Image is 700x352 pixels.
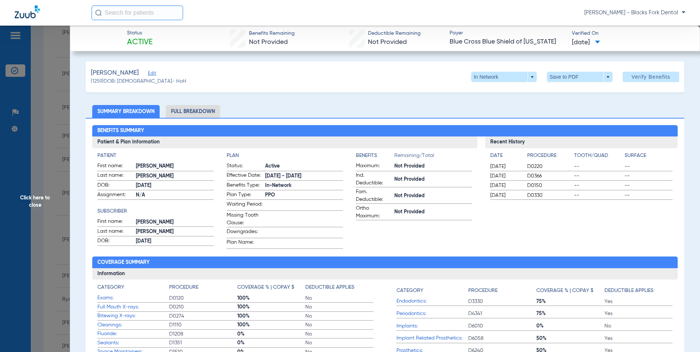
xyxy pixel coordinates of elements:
h4: Surface [625,152,673,160]
span: [DATE] [490,182,521,189]
span: Periodontics: [396,310,468,318]
span: 0% [536,322,604,330]
span: First name: [97,218,133,226]
span: (1259) DOB: [DEMOGRAPHIC_DATA] - HoH [91,78,186,85]
span: Bitewing X-rays: [97,312,169,320]
span: Fluoride: [97,330,169,338]
span: 75% [536,298,604,305]
span: [PERSON_NAME] [91,68,139,78]
span: Payer [450,29,566,37]
span: D4341 [468,310,536,317]
span: [DATE] [490,192,521,199]
span: 75% [536,310,604,317]
span: Active [127,37,153,48]
span: [DATE] - [DATE] [265,172,343,180]
iframe: Chat Widget [663,317,700,352]
span: No [305,321,373,329]
h3: Information [92,268,678,280]
h4: Plan [227,152,343,160]
h2: Coverage Summary [92,256,678,268]
span: Yes [604,310,673,317]
span: Effective Date: [227,172,262,180]
span: Endodontics: [396,297,468,305]
span: Not Provided [249,39,288,45]
span: -- [574,163,622,170]
span: [PERSON_NAME] [136,228,214,236]
h4: Category [396,287,423,295]
app-breakdown-title: Category [97,284,169,294]
span: 0% [237,339,305,347]
span: No [305,312,373,320]
span: D0330 [527,192,571,199]
span: D3330 [468,298,536,305]
span: Not Provided [394,162,472,170]
span: -- [625,192,673,199]
span: [PERSON_NAME] - Blacks Fork Dental [584,9,685,16]
span: Not Provided [368,39,407,45]
li: Summary Breakdown [92,105,160,118]
span: D0366 [527,172,571,180]
span: Verified On [572,30,688,37]
span: 100% [237,312,305,320]
span: [DATE] [490,172,521,180]
span: Edit [148,71,154,78]
h4: Procedure [169,284,198,291]
button: Verify Benefits [623,72,679,82]
span: [DATE] [572,38,600,47]
app-breakdown-title: Patient [97,152,214,160]
h4: Deductible Applies [305,284,354,291]
span: No [305,339,373,347]
span: -- [574,192,622,199]
h4: Procedure [527,152,571,160]
h4: Deductible Applies [604,287,654,295]
span: Cleanings: [97,321,169,329]
img: Search Icon [95,10,102,16]
span: Missing Tooth Clause: [227,211,262,227]
span: [PERSON_NAME] [136,172,214,180]
span: 0% [237,330,305,338]
span: D1351 [169,339,237,347]
app-breakdown-title: Deductible Applies [604,284,673,297]
app-breakdown-title: Subscriber [97,207,214,215]
span: Blue Cross Blue Shield of [US_STATE] [450,37,566,46]
span: D1208 [169,330,237,338]
span: Waiting Period: [227,201,262,210]
span: Active [265,162,343,170]
li: Full Breakdown [166,105,220,118]
h4: Procedure [468,287,498,295]
span: Assignment: [97,191,133,200]
app-breakdown-title: Coverage % | Copay $ [536,284,604,297]
span: Downgrades: [227,228,262,238]
span: In-Network [265,182,343,190]
span: 100% [237,303,305,311]
h4: Coverage % | Copay $ [237,284,294,291]
span: -- [574,182,622,189]
span: Deductible Remaining [368,30,421,37]
h4: Category [97,284,124,291]
h4: Benefits [356,152,394,160]
span: Exams: [97,294,169,302]
span: Sealants: [97,339,169,347]
span: D6058 [468,335,536,342]
span: Last name: [97,228,133,236]
span: 100% [237,295,305,302]
span: -- [574,172,622,180]
span: No [305,303,373,311]
app-breakdown-title: Benefits [356,152,394,162]
span: Last name: [97,172,133,180]
button: Save to PDF [547,72,612,82]
span: Full Mouth X-rays: [97,303,169,311]
img: Zuub Logo [15,5,40,18]
input: Search for patients [92,5,183,20]
span: 100% [237,321,305,329]
span: Status: [227,162,262,171]
span: Implant Related Prosthetics: [396,334,468,342]
h4: Tooth/Quad [574,152,622,160]
span: Not Provided [394,208,472,216]
span: -- [625,172,673,180]
app-breakdown-title: Category [396,284,468,297]
span: Fam. Deductible: [356,188,392,203]
span: -- [625,182,673,189]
